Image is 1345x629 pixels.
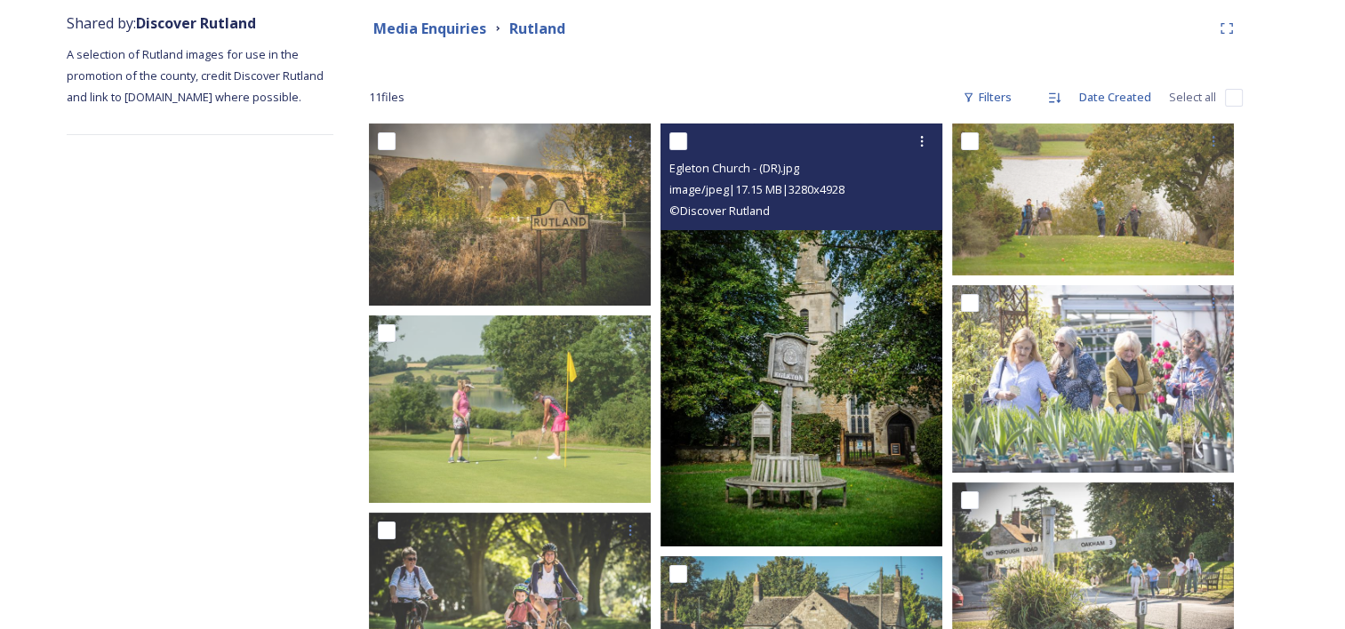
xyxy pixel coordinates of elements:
span: Egleton Church - (DR).jpg [669,160,799,176]
img: Rutland Nursery - Garden Centre - Shopping - People - (1).jpg [952,285,1234,473]
span: 11 file s [369,89,404,106]
span: © Discover Rutland [669,203,770,219]
span: Select all [1169,89,1216,106]
img: Rutland Water Golf Course - Golf - CREDIT_ Discover Rutland [369,315,651,503]
span: image/jpeg | 17.15 MB | 3280 x 4928 [669,181,845,197]
span: A selection of Rutland images for use in the promotion of the county, credit Discover Rutland and... [67,46,326,105]
div: Date Created [1070,80,1160,115]
img: Harringworth Viaduct - Rutland Sign - (DR).jpg [369,123,651,306]
div: Filters [954,80,1021,115]
strong: Rutland [509,19,565,38]
strong: Media Enquiries [373,19,486,38]
span: Shared by: [67,13,256,33]
img: Egleton Church - (DR).jpg [660,123,942,546]
img: Rutland Water Golf - credit Discover Rutland www.discover-rutland.co.uk.jpg [952,123,1234,275]
strong: Discover Rutland [136,13,256,33]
